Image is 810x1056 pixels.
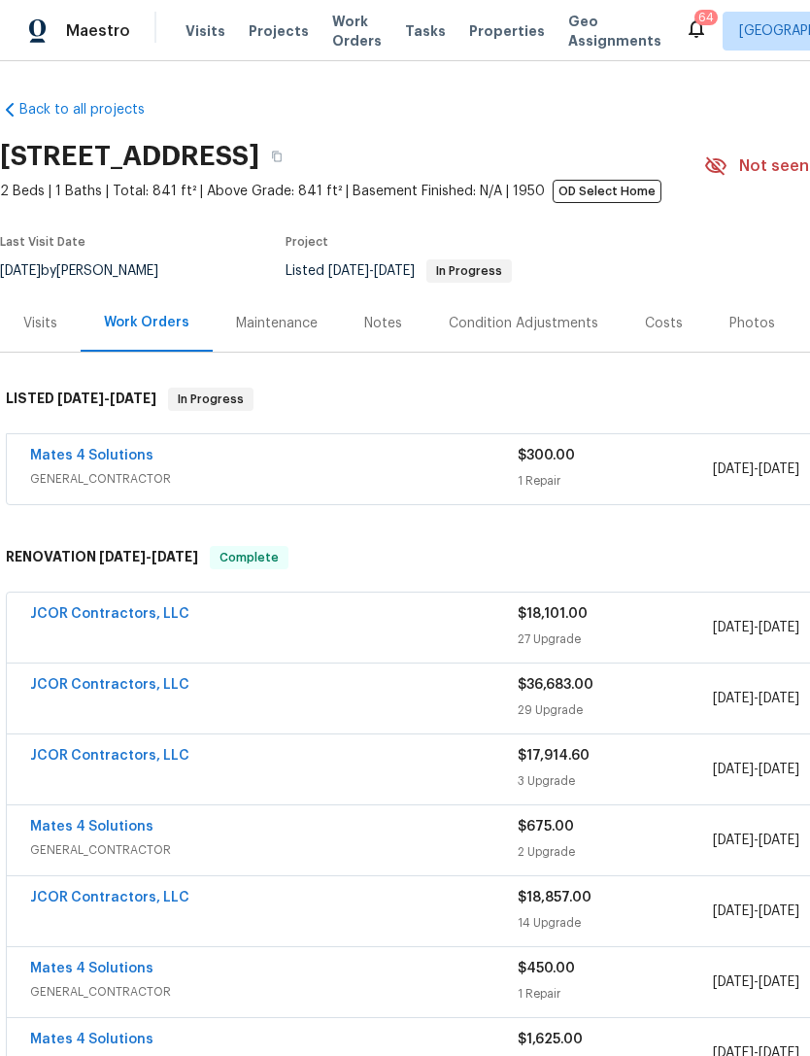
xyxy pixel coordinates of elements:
span: - [713,902,799,921]
div: 1 Repair [518,984,713,1004]
span: GENERAL_CONTRACTOR [30,469,518,489]
a: Mates 4 Solutions [30,962,153,975]
span: - [713,760,799,779]
span: [DATE] [57,392,104,405]
div: Maintenance [236,314,318,333]
span: [DATE] [152,550,198,563]
span: GENERAL_CONTRACTOR [30,982,518,1002]
a: Mates 4 Solutions [30,449,153,462]
span: Listed [286,264,512,278]
span: Work Orders [332,12,382,51]
span: - [713,689,799,708]
span: $18,101.00 [518,607,588,621]
div: 2 Upgrade [518,842,713,862]
a: JCOR Contractors, LLC [30,678,189,692]
span: $18,857.00 [518,891,591,904]
div: 64 [698,8,714,27]
div: 3 Upgrade [518,771,713,791]
button: Copy Address [259,139,294,174]
span: - [328,264,415,278]
span: [DATE] [713,462,754,476]
span: [DATE] [759,462,799,476]
span: [DATE] [328,264,369,278]
span: Tasks [405,24,446,38]
span: In Progress [170,390,252,409]
span: $300.00 [518,449,575,462]
span: - [713,460,799,479]
span: Maestro [66,21,130,41]
span: [DATE] [759,621,799,634]
div: 14 Upgrade [518,913,713,933]
span: In Progress [428,265,510,277]
span: OD Select Home [553,180,661,203]
span: - [99,550,198,563]
span: $1,625.00 [518,1033,583,1046]
div: 27 Upgrade [518,630,713,649]
span: $675.00 [518,820,574,834]
div: Costs [645,314,683,333]
span: Geo Assignments [568,12,661,51]
span: [DATE] [713,763,754,776]
a: JCOR Contractors, LLC [30,607,189,621]
span: Project [286,236,328,248]
div: Visits [23,314,57,333]
span: [DATE] [110,392,156,405]
span: [DATE] [759,975,799,989]
a: Mates 4 Solutions [30,820,153,834]
span: Properties [469,21,545,41]
span: - [713,618,799,637]
a: JCOR Contractors, LLC [30,891,189,904]
span: [DATE] [759,904,799,918]
span: - [57,392,156,405]
span: $17,914.60 [518,749,590,763]
span: [DATE] [759,834,799,847]
span: [DATE] [759,763,799,776]
div: Notes [364,314,402,333]
span: - [713,831,799,850]
span: [DATE] [99,550,146,563]
span: [DATE] [713,621,754,634]
h6: RENOVATION [6,546,198,569]
h6: LISTED [6,388,156,411]
span: $36,683.00 [518,678,593,692]
div: Condition Adjustments [449,314,598,333]
span: [DATE] [713,692,754,705]
div: Photos [729,314,775,333]
div: 1 Repair [518,471,713,491]
span: [DATE] [713,904,754,918]
a: Mates 4 Solutions [30,1033,153,1046]
span: [DATE] [759,692,799,705]
span: GENERAL_CONTRACTOR [30,840,518,860]
span: Complete [212,548,287,567]
span: [DATE] [713,834,754,847]
span: [DATE] [374,264,415,278]
span: Projects [249,21,309,41]
span: [DATE] [713,975,754,989]
div: 29 Upgrade [518,700,713,720]
span: $450.00 [518,962,575,975]
div: Work Orders [104,313,189,332]
span: - [713,972,799,992]
span: Visits [186,21,225,41]
a: JCOR Contractors, LLC [30,749,189,763]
